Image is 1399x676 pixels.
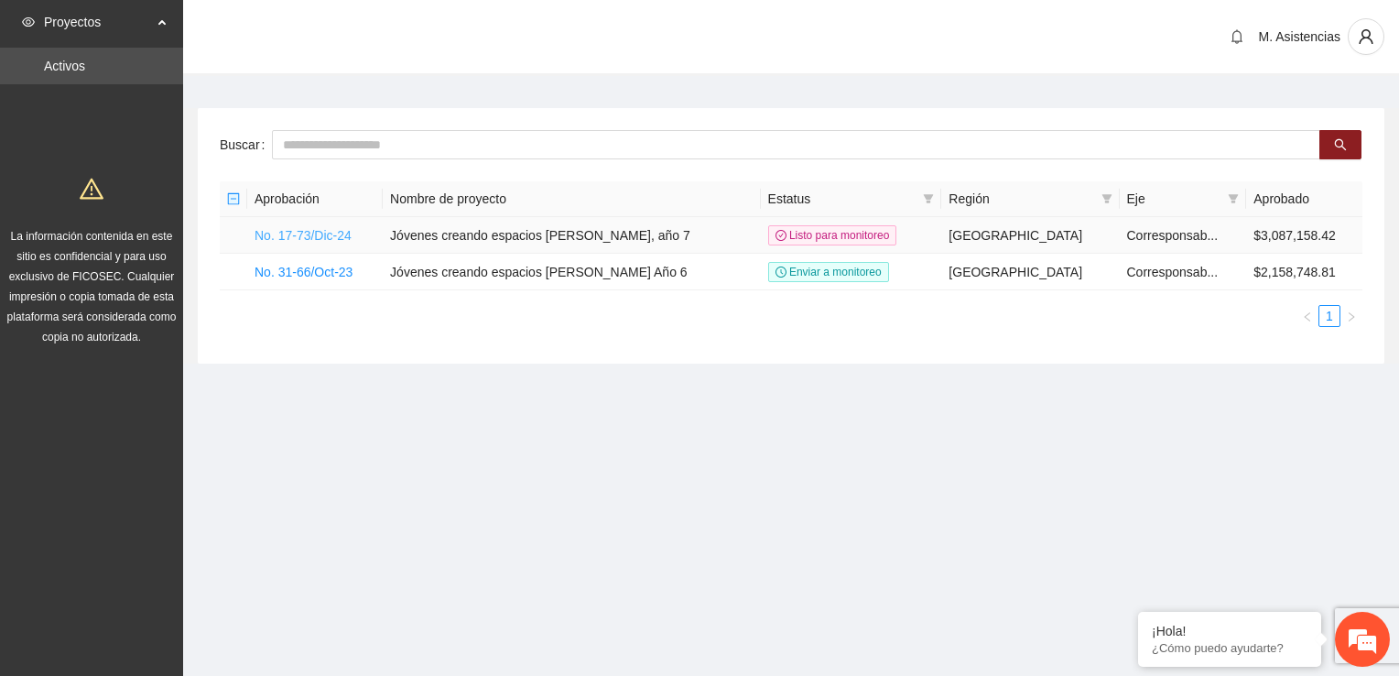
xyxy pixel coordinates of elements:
span: filter [1098,185,1116,213]
button: left [1296,305,1318,327]
span: Eje [1127,189,1221,209]
span: left [1302,311,1313,322]
span: Región [949,189,1093,209]
a: No. 17-73/Dic-24 [255,228,352,243]
span: warning [80,177,103,201]
span: Proyectos [44,4,152,40]
span: filter [1101,193,1112,204]
span: bell [1223,29,1251,44]
td: $2,158,748.81 [1246,254,1362,290]
li: Next Page [1340,305,1362,327]
span: Estatus [768,189,916,209]
a: No. 31-66/Oct-23 [255,265,352,279]
td: Jóvenes creando espacios [PERSON_NAME], año 7 [383,217,760,254]
button: user [1348,18,1384,55]
th: Aprobación [247,181,383,217]
span: M. Asistencias [1259,29,1340,44]
span: Enviar a monitoreo [768,262,889,282]
td: Jóvenes creando espacios [PERSON_NAME] Año 6 [383,254,760,290]
span: check-circle [775,230,786,241]
span: minus-square [227,192,240,205]
td: [GEOGRAPHIC_DATA] [941,217,1119,254]
button: bell [1222,22,1252,51]
p: ¿Cómo puedo ayudarte? [1152,641,1307,655]
span: filter [923,193,934,204]
span: right [1346,311,1357,322]
span: filter [919,185,938,213]
span: user [1349,28,1383,45]
span: eye [22,16,35,28]
li: 1 [1318,305,1340,327]
span: Corresponsab... [1127,265,1219,279]
a: Activos [44,59,85,73]
span: search [1334,138,1347,153]
span: filter [1228,193,1239,204]
span: Corresponsab... [1127,228,1219,243]
label: Buscar [220,130,272,159]
li: Previous Page [1296,305,1318,327]
div: ¡Hola! [1152,624,1307,638]
a: 1 [1319,306,1339,326]
td: $3,087,158.42 [1246,217,1362,254]
span: clock-circle [775,267,786,278]
span: La información contenida en este sitio es confidencial y para uso exclusivo de FICOSEC. Cualquier... [7,230,177,343]
th: Aprobado [1246,181,1362,217]
button: search [1319,130,1361,159]
span: Listo para monitoreo [768,225,897,245]
td: [GEOGRAPHIC_DATA] [941,254,1119,290]
button: right [1340,305,1362,327]
th: Nombre de proyecto [383,181,760,217]
span: filter [1224,185,1242,213]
